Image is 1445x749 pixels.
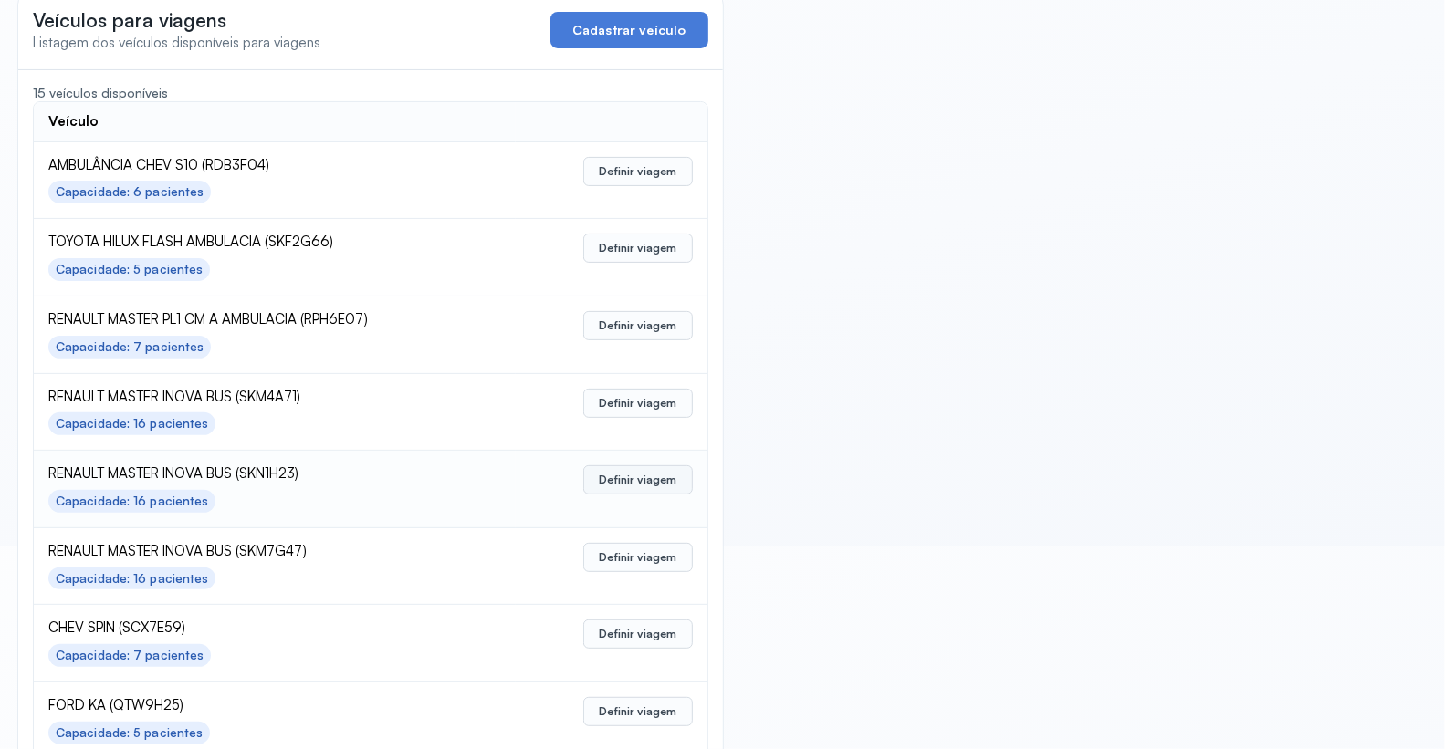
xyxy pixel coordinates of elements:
[56,262,203,277] div: Capacidade: 5 pacientes
[48,697,501,714] span: FORD KA (QTW9H25)
[56,184,204,200] div: Capacidade: 6 pacientes
[48,113,99,130] div: Veículo
[48,157,501,174] span: AMBULÂNCIA CHEV S10 (RDB3F04)
[583,157,692,186] button: Definir viagem
[550,12,708,48] button: Cadastrar veículo
[48,465,501,483] span: RENAULT MASTER INOVA BUS (SKN1H23)
[33,8,226,32] span: Veículos para viagens
[56,494,208,509] div: Capacidade: 16 pacientes
[48,234,501,251] span: TOYOTA HILUX FLASH AMBULACIA (SKF2G66)
[48,389,501,406] span: RENAULT MASTER INOVA BUS (SKM4A71)
[48,619,501,637] span: CHEV SPIN (SCX7E59)
[48,543,501,560] span: RENAULT MASTER INOVA BUS (SKM7G47)
[33,34,320,51] span: Listagem dos veículos disponíveis para viagens
[56,648,204,663] div: Capacidade: 7 pacientes
[583,465,692,494] button: Definir viagem
[583,697,692,726] button: Definir viagem
[56,571,208,587] div: Capacidade: 16 pacientes
[56,725,203,741] div: Capacidade: 5 pacientes
[583,234,692,263] button: Definir viagem
[56,339,204,355] div: Capacidade: 7 pacientes
[56,416,208,432] div: Capacidade: 16 pacientes
[33,85,708,101] div: 15 veículos disponíveis
[583,543,692,572] button: Definir viagem
[583,311,692,340] button: Definir viagem
[583,389,692,418] button: Definir viagem
[583,619,692,649] button: Definir viagem
[48,311,501,328] span: RENAULT MASTER PL1 CM A AMBULACIA (RPH6E07)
